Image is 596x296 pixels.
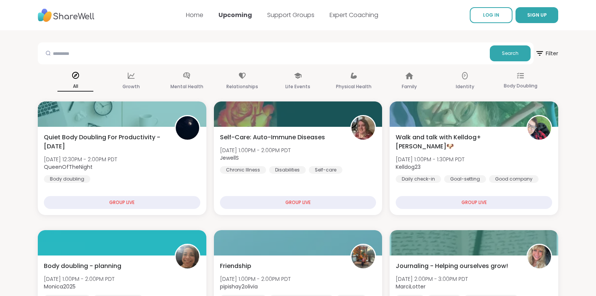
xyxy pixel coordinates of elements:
img: JewellS [351,116,375,140]
button: Filter [535,42,558,64]
button: SIGN UP [516,7,558,23]
span: [DATE] 1:00PM - 1:30PM PDT [396,156,464,163]
span: Journaling - Helping ourselves grow! [396,262,508,271]
span: Friendship [220,262,251,271]
b: Kelldog23 [396,163,421,171]
p: Family [402,82,417,91]
img: Monica2025 [176,245,199,268]
span: Walk and talk with Kelldog+[PERSON_NAME]🐶 [396,133,518,151]
div: GROUP LIVE [44,196,200,209]
div: GROUP LIVE [396,196,552,209]
span: Search [502,50,519,57]
span: [DATE] 1:00PM - 2:00PM PDT [44,275,115,283]
span: [DATE] 12:30PM - 2:00PM PDT [44,156,117,163]
p: Mental Health [170,82,203,91]
b: JewellS [220,154,239,162]
span: [DATE] 1:00PM - 2:00PM PDT [220,146,291,154]
b: MarciLotter [396,283,426,290]
p: Life Events [285,82,310,91]
span: Body doubling - planning [44,262,121,271]
div: Self-care [309,166,342,174]
div: Disabilities [269,166,306,174]
span: Quiet Body Doubling For Productivity - [DATE] [44,133,166,151]
img: pipishay2olivia [351,245,375,268]
span: [DATE] 2:00PM - 3:00PM PDT [396,275,468,283]
img: Kelldog23 [528,116,551,140]
b: Monica2025 [44,283,76,290]
span: LOG IN [483,12,499,18]
img: QueenOfTheNight [176,116,199,140]
a: Expert Coaching [330,11,378,19]
div: Chronic Illness [220,166,266,174]
div: GROUP LIVE [220,196,376,209]
img: MarciLotter [528,245,551,268]
button: Search [490,45,531,61]
p: Growth [122,82,140,91]
span: Filter [535,44,558,62]
div: Good company [489,175,539,183]
b: QueenOfTheNight [44,163,93,171]
b: pipishay2olivia [220,283,258,290]
div: Daily check-in [396,175,441,183]
a: LOG IN [470,7,512,23]
a: Home [186,11,203,19]
p: Body Doubling [504,81,537,90]
span: Self-Care: Auto-Immune Diseases [220,133,325,142]
div: Goal-setting [444,175,486,183]
p: Relationships [226,82,258,91]
span: SIGN UP [527,12,547,18]
img: ShareWell Nav Logo [38,5,94,26]
span: [DATE] 1:00PM - 2:00PM PDT [220,275,291,283]
div: Body doubling [44,175,90,183]
a: Upcoming [218,11,252,19]
p: All [57,82,93,92]
a: Support Groups [267,11,314,19]
p: Physical Health [336,82,372,91]
p: Identity [456,82,474,91]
